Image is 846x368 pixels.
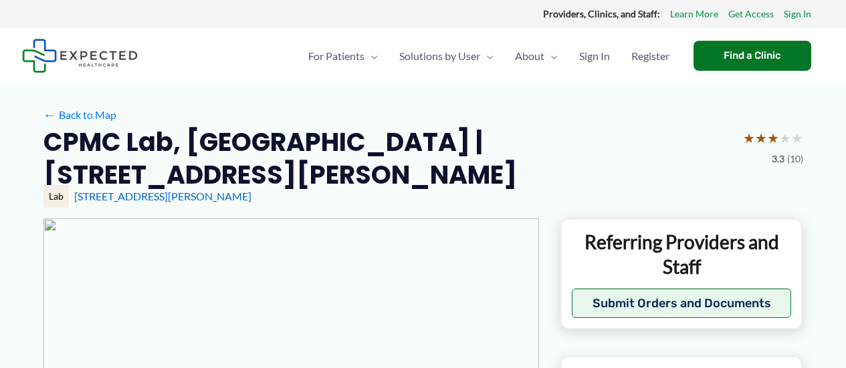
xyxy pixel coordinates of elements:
[631,33,669,79] span: Register
[791,126,803,150] span: ★
[298,33,680,79] nav: Primary Site Navigation
[543,8,660,19] strong: Providers, Clinics, and Staff:
[772,150,784,168] span: 3.3
[504,33,568,79] a: AboutMenu Toggle
[43,105,116,125] a: ←Back to Map
[389,33,504,79] a: Solutions by UserMenu Toggle
[43,126,732,192] h2: CPMC Lab, [GEOGRAPHIC_DATA] | [STREET_ADDRESS][PERSON_NAME]
[298,33,389,79] a: For PatientsMenu Toggle
[364,33,378,79] span: Menu Toggle
[755,126,767,150] span: ★
[22,39,138,73] img: Expected Healthcare Logo - side, dark font, small
[784,5,811,23] a: Sign In
[572,230,792,279] p: Referring Providers and Staff
[544,33,558,79] span: Menu Toggle
[308,33,364,79] span: For Patients
[621,33,680,79] a: Register
[43,108,56,121] span: ←
[694,41,811,71] a: Find a Clinic
[767,126,779,150] span: ★
[579,33,610,79] span: Sign In
[515,33,544,79] span: About
[572,289,792,318] button: Submit Orders and Documents
[74,190,251,202] a: [STREET_ADDRESS][PERSON_NAME]
[670,5,718,23] a: Learn More
[43,185,69,208] div: Lab
[743,126,755,150] span: ★
[728,5,774,23] a: Get Access
[779,126,791,150] span: ★
[568,33,621,79] a: Sign In
[787,150,803,168] span: (10)
[480,33,494,79] span: Menu Toggle
[399,33,480,79] span: Solutions by User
